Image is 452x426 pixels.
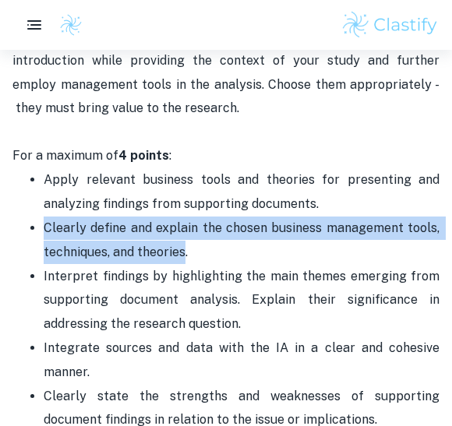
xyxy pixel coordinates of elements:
img: Clastify logo [59,13,83,37]
span: Apply relevant business tools and theories for presenting and analyzing findings from supporting ... [44,172,443,210]
span: Throughout the report, you must use different tools and theories to investigate the research ques... [12,6,443,116]
span: For a maximum of : [12,148,171,163]
a: Clastify logo [50,13,83,37]
strong: 4 points [118,148,169,163]
span: Interpret findings by highlighting the main themes emerging from supporting document analysis. Ex... [44,269,443,331]
span: Clearly define and explain the chosen business management tools, techniques, and theories. [44,220,443,259]
span: Integrate sources and data with the IA in a clear and cohesive manner. [44,340,443,378]
img: Clastify logo [341,9,440,40]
